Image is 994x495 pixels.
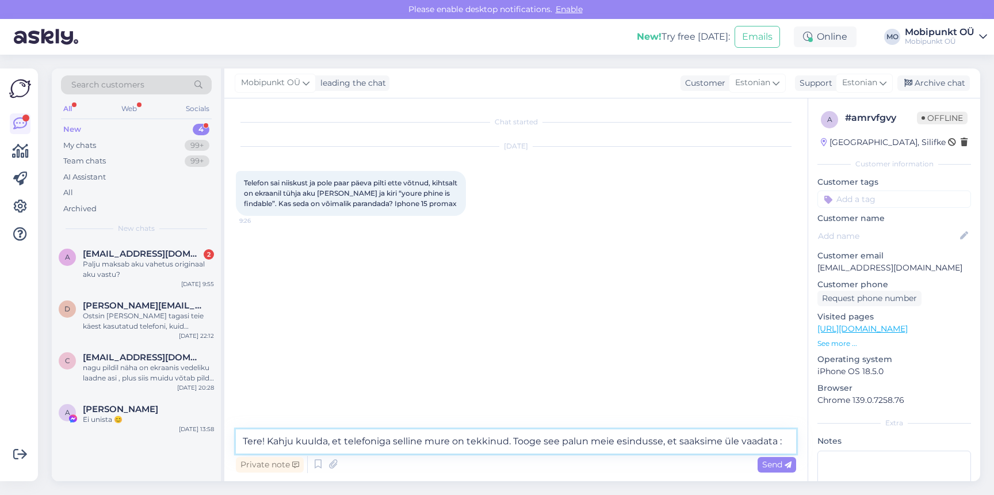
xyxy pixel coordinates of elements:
[817,394,971,406] p: Chrome 139.0.7258.76
[193,124,209,135] div: 4
[236,457,304,473] div: Private note
[244,178,459,208] span: Telefon sai niiskust ja pole paar päeva pilti ette võtnud, kihtsalt on ekraanil tühja aku [PERSON...
[842,77,877,89] span: Estonian
[818,230,958,242] input: Add name
[817,435,971,447] p: Notes
[817,353,971,365] p: Operating system
[236,429,796,454] textarea: Tere! Kahju kuulda, et telefoniga selline mure on tekkinud. Tooge see palun meie esindusse, et sa...
[762,459,792,470] span: Send
[905,28,987,46] a: Mobipunkt OÜMobipunkt OÜ
[817,382,971,394] p: Browser
[817,418,971,428] div: Extra
[65,253,70,261] span: a
[179,425,214,433] div: [DATE] 13:58
[83,300,202,311] span: diana.saaliste@icloud.com
[917,112,968,124] span: Offline
[236,117,796,127] div: Chat started
[185,140,209,151] div: 99+
[817,323,908,334] a: [URL][DOMAIN_NAME]
[63,187,73,199] div: All
[177,383,214,392] div: [DATE] 20:28
[680,77,725,89] div: Customer
[817,191,971,208] input: Add a tag
[817,311,971,323] p: Visited pages
[905,28,974,37] div: Mobipunkt OÜ
[63,155,106,167] div: Team chats
[241,77,300,89] span: Mobipunkt OÜ
[735,77,770,89] span: Estonian
[897,75,970,91] div: Archive chat
[118,223,155,234] span: New chats
[83,259,214,280] div: Palju maksab aku vahetus originaal aku vastu?
[817,159,971,169] div: Customer information
[179,332,214,340] div: [DATE] 22:12
[63,172,106,183] div: AI Assistant
[181,280,214,288] div: [DATE] 9:55
[827,115,832,124] span: a
[63,124,81,135] div: New
[817,338,971,349] p: See more ...
[71,79,144,91] span: Search customers
[83,249,202,259] span: aluvedu@gmail.com
[119,101,139,116] div: Web
[817,291,922,306] div: Request phone number
[239,216,282,225] span: 9:26
[794,26,857,47] div: Online
[821,136,946,148] div: [GEOGRAPHIC_DATA], Silifke
[9,78,31,100] img: Askly Logo
[735,26,780,48] button: Emails
[637,30,730,44] div: Try free [DATE]:
[65,356,70,365] span: c
[204,249,214,260] div: 2
[63,140,96,151] div: My chats
[845,111,917,125] div: # amrvfgvy
[236,141,796,151] div: [DATE]
[63,203,97,215] div: Archived
[817,176,971,188] p: Customer tags
[316,77,386,89] div: leading the chat
[185,155,209,167] div: 99+
[817,365,971,378] p: iPhone OS 18.5.0
[83,404,158,414] span: Anni Trump
[61,101,74,116] div: All
[83,414,214,425] div: Ei unista 😊
[817,262,971,274] p: [EMAIL_ADDRESS][DOMAIN_NAME]
[83,311,214,332] div: Ostsin [PERSON_NAME] tagasi teie käest kasutatud telefoni, kuid [PERSON_NAME] märganud, et see on...
[817,212,971,224] p: Customer name
[65,408,70,417] span: A
[183,101,212,116] div: Socials
[817,279,971,291] p: Customer phone
[64,304,70,313] span: d
[552,4,586,14] span: Enable
[884,29,900,45] div: MO
[637,31,662,42] b: New!
[83,352,202,363] span: caroleine.jyrgens@gmail.com
[795,77,832,89] div: Support
[905,37,974,46] div: Mobipunkt OÜ
[817,250,971,262] p: Customer email
[83,363,214,383] div: nagu pildil näha on ekraanis vedeliku laadne asi , plus siis muidu võtab pildi ette kuid sisseväl...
